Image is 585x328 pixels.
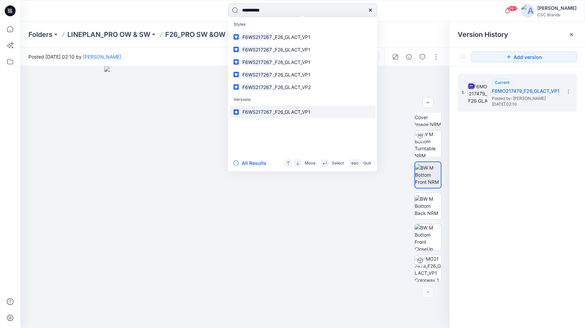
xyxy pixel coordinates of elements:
mark: F6WS217267 [242,58,273,66]
a: F26_PRO SW &OW [165,30,225,39]
mark: F6WS217267 [242,33,273,41]
h5: F6MO217479_F26_GLACT_VP1 [492,87,560,95]
div: [PERSON_NAME] [537,4,577,12]
span: Version History [458,30,508,39]
span: Posted by: Wendy Song [492,95,560,102]
span: 99+ [507,6,517,11]
a: F6WS217267_F26_GLACT_VP1 [230,31,376,43]
img: BW M Bottom Turntable NRM [415,131,441,157]
span: Current [495,80,510,85]
a: F6WS217267_F26_GLACT_VP2 [230,81,376,93]
p: Styles [230,18,376,31]
img: avatar [521,4,535,18]
span: _F26_GLACT_VP1 [273,59,310,65]
span: _F26_GLACT_VP1 [273,109,310,115]
mark: F6WS217267 [242,83,273,91]
mark: F6WS217267 [242,108,273,116]
a: Folders [28,30,52,39]
p: Versions [230,93,376,106]
p: Quit [363,160,371,167]
button: Show Hidden Versions [458,51,469,62]
div: CSC Brands [537,12,577,17]
a: F6WS217267_F26_GLACT_VP1 [230,56,376,68]
a: F6WS217267_F26_GLACT_VP1 [230,106,376,118]
span: [DATE] 02:10 [492,102,560,107]
img: eyJhbGciOiJIUzI1NiIsImtpZCI6IjAiLCJzbHQiOiJzZXMiLCJ0eXAiOiJKV1QifQ.eyJkYXRhIjp7InR5cGUiOiJzdG9yYW... [104,66,366,328]
img: BW M Bottom Front NRM [415,164,441,185]
a: [PERSON_NAME] [83,54,121,60]
span: 1. [462,90,465,96]
a: LINEPLAN_PRO OW & SW [67,30,150,39]
span: _F26_GLACT_VP1 [273,47,310,52]
span: Posted [DATE] 02:10 by [28,53,121,60]
mark: F6WS217267 [242,46,273,53]
button: Add version [471,51,577,62]
button: Close [569,32,574,37]
p: esc [351,160,359,167]
span: _F26_GLACT_VP1 [273,72,310,78]
a: F6WS217267_F26_GLACT_VP1 [230,68,376,81]
button: All Results [234,159,271,167]
img: BW M Bottom Front CloseUp NRM [415,224,441,250]
a: F6WS217267_F26_GLACT_VP1 [230,43,376,56]
img: BW M Bottom Cover Image NRM [415,100,441,126]
p: Move [305,160,316,167]
img: F6MO217479_F26_GLACT_VP1 Colorway 1 [415,255,441,282]
img: BW M Bottom Back NRM [415,195,441,217]
button: Details [404,51,414,62]
mark: F6WS217267 [242,71,273,79]
span: _F26_GLACT_VP2 [273,84,311,90]
p: Select [332,160,344,167]
img: F6MO217479_F26_GLACT_VP1 [468,83,488,103]
span: _F26_GLACT_VP1 [273,34,310,40]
